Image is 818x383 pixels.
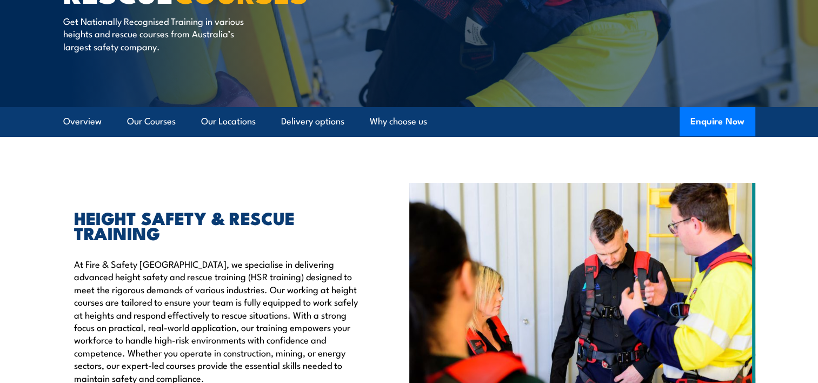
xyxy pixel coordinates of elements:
a: Our Courses [127,107,176,136]
button: Enquire Now [680,107,755,136]
p: Get Nationally Recognised Training in various heights and rescue courses from Australia’s largest... [63,15,261,52]
a: Why choose us [370,107,427,136]
h2: HEIGHT SAFETY & RESCUE TRAINING [74,210,360,240]
a: Our Locations [201,107,256,136]
a: Delivery options [281,107,344,136]
a: Overview [63,107,102,136]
